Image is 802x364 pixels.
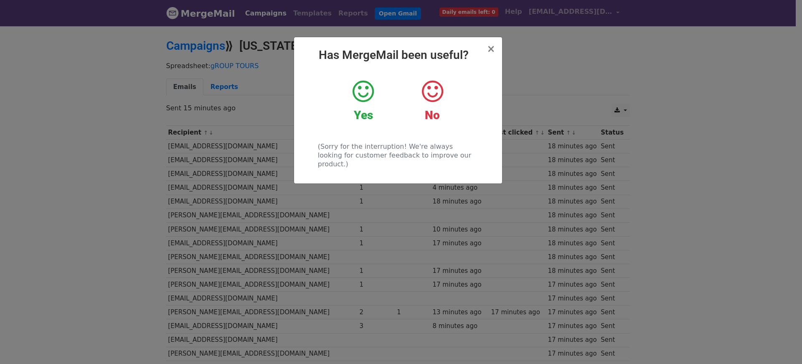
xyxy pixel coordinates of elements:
p: (Sorry for the interruption! We're always looking for customer feedback to improve our product.) [318,142,478,168]
h2: Has MergeMail been useful? [301,48,495,62]
button: Close [487,44,495,54]
span: × [487,43,495,55]
strong: Yes [354,108,373,122]
strong: No [425,108,440,122]
a: Yes [335,79,391,122]
a: No [404,79,460,122]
